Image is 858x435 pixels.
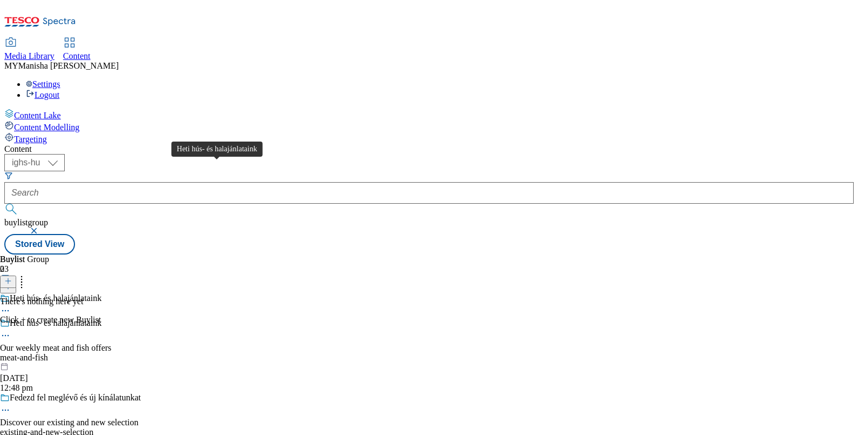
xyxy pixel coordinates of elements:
[14,111,61,120] span: Content Lake
[63,51,91,61] span: Content
[4,144,854,154] div: Content
[4,182,854,204] input: Search
[14,123,79,132] span: Content Modelling
[4,132,854,144] a: Targeting
[18,61,119,70] span: Manisha [PERSON_NAME]
[26,79,60,89] a: Settings
[4,38,55,61] a: Media Library
[4,234,75,255] button: Stored View
[4,51,55,61] span: Media Library
[4,121,854,132] a: Content Modelling
[63,38,91,61] a: Content
[4,171,13,180] svg: Search Filters
[4,218,48,227] span: buylistgroup
[14,135,47,144] span: Targeting
[26,90,59,99] a: Logout
[10,393,141,403] div: Fedezd fel meglévő és új kínálatunkat
[4,109,854,121] a: Content Lake
[4,61,18,70] span: MY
